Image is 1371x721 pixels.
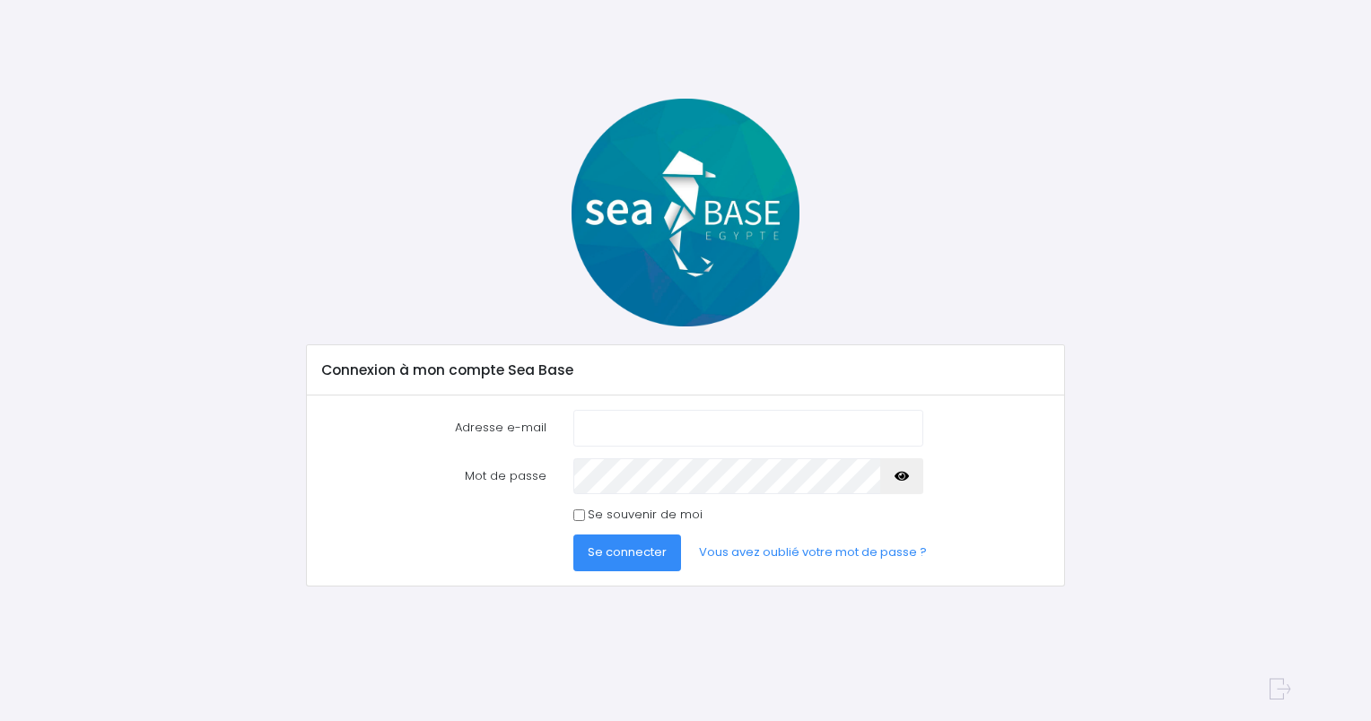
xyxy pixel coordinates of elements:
[588,506,703,524] label: Se souvenir de moi
[685,534,941,570] a: Vous avez oublié votre mot de passe ?
[588,543,667,560] span: Se connecter
[307,345,1063,395] div: Connexion à mon compte Sea Base
[573,534,681,570] button: Se connecter
[309,410,560,446] label: Adresse e-mail
[309,458,560,494] label: Mot de passe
